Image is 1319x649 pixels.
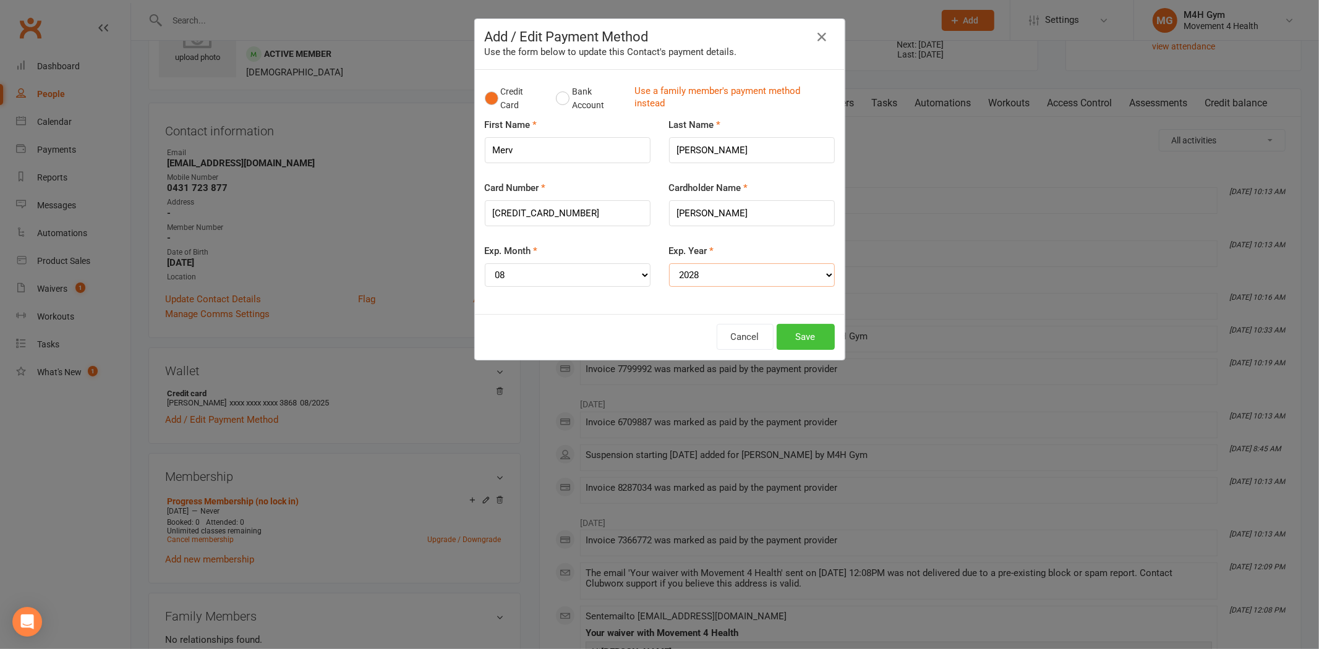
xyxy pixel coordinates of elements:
label: Cardholder Name [669,180,748,195]
label: Exp. Year [669,244,714,258]
input: XXXX-XXXX-XXXX-XXXX [485,200,651,226]
div: Use the form below to update this Contact's payment details. [485,45,835,59]
div: Open Intercom Messenger [12,607,42,637]
h4: Add / Edit Payment Method [485,29,835,45]
button: Bank Account [556,80,625,117]
button: Save [777,324,835,350]
label: Last Name [669,117,721,132]
button: Credit Card [485,80,543,117]
a: Use a family member's payment method instead [634,85,829,112]
input: Name on card [669,200,835,226]
button: Close [813,27,832,47]
label: Card Number [485,180,546,195]
label: Exp. Month [485,244,538,258]
label: First Name [485,117,537,132]
button: Cancel [717,324,774,350]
